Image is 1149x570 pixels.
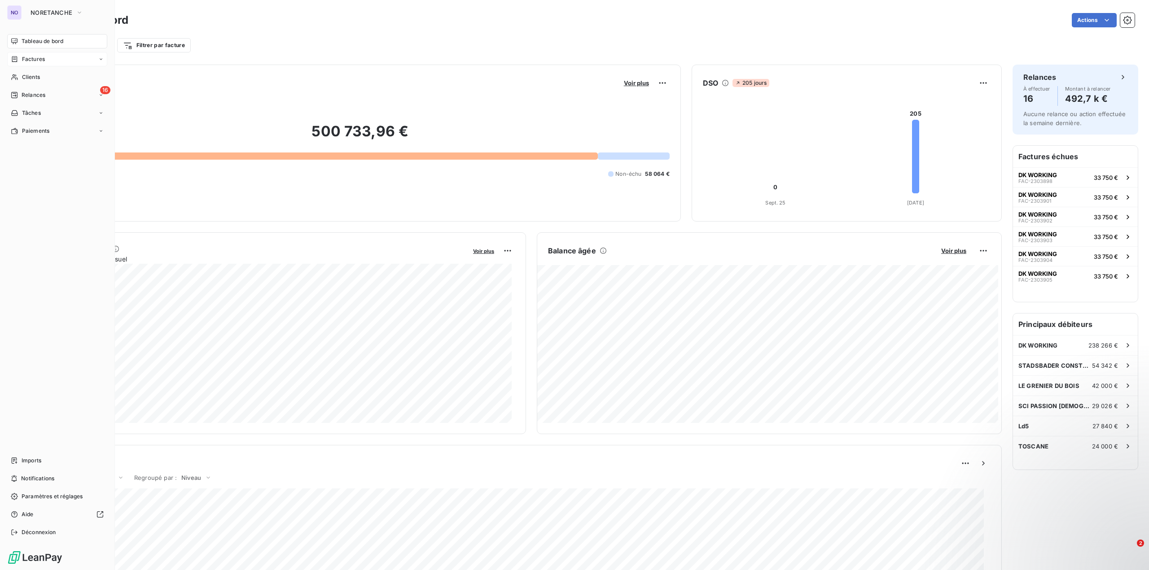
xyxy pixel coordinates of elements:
h6: DSO [703,78,718,88]
h4: 492,7 k € [1065,91,1111,106]
span: 33 750 € [1094,273,1118,280]
div: NO [7,5,22,20]
iframe: Intercom live chat [1118,540,1140,561]
button: Voir plus [621,79,652,87]
span: Voir plus [473,248,494,254]
span: 33 750 € [1094,233,1118,240]
span: DK WORKING [1018,270,1057,277]
span: Chiffre d'affaires mensuel [51,254,467,264]
span: DK WORKING [1018,191,1057,198]
span: 54 342 € [1092,362,1118,369]
span: TOSCANE [1018,443,1048,450]
span: Tableau de bord [22,37,63,45]
span: DK WORKING [1018,250,1057,257]
button: DK WORKINGFAC-230390133 750 € [1013,187,1138,207]
span: DK WORKING [1018,231,1057,238]
h6: Principaux débiteurs [1013,313,1138,335]
iframe: Intercom notifications message [969,483,1149,546]
button: Voir plus [470,247,497,255]
span: Paramètres et réglages [22,492,83,500]
tspan: Sept. 25 [765,200,785,206]
span: Ld5 [1018,422,1029,430]
span: FAC-2303902 [1018,218,1053,223]
button: DK WORKINGFAC-230390233 750 € [1013,207,1138,226]
span: 238 266 € [1088,342,1118,349]
img: Logo LeanPay [7,550,63,565]
span: Aide [22,510,34,518]
h6: Factures échues [1013,146,1138,167]
span: Notifications [21,474,54,483]
h2: 500 733,96 € [51,122,670,149]
span: Imports [22,457,41,465]
span: 33 750 € [1094,194,1118,201]
tspan: [DATE] [907,200,924,206]
span: Déconnexion [22,528,56,536]
span: Tâches [22,109,41,117]
span: FAC-2303898 [1018,178,1053,184]
span: À effectuer [1023,86,1050,91]
h4: 16 [1023,91,1050,106]
span: Voir plus [941,247,966,254]
span: FAC-2303901 [1018,198,1051,204]
span: DK WORKING [1018,211,1057,218]
button: DK WORKINGFAC-230390333 750 € [1013,226,1138,246]
button: DK WORKINGFAC-230389833 750 € [1013,167,1138,187]
span: Montant à relancer [1065,86,1111,91]
h6: Balance âgée [548,245,596,256]
span: SCI PASSION [DEMOGRAPHIC_DATA] [1018,402,1092,409]
span: Relances [22,91,45,99]
span: 58 064 € [645,170,669,178]
span: 33 750 € [1094,174,1118,181]
span: 2 [1137,540,1144,547]
span: STADSBADER CONSTRUCTION [1018,362,1092,369]
span: Regroupé par : [134,474,177,481]
span: 27 840 € [1092,422,1118,430]
button: DK WORKINGFAC-230390533 750 € [1013,266,1138,286]
span: 42 000 € [1092,382,1118,389]
button: Actions [1072,13,1117,27]
span: FAC-2303904 [1018,257,1053,263]
span: FAC-2303903 [1018,238,1053,243]
span: 33 750 € [1094,253,1118,260]
span: DK WORKING [1018,171,1057,178]
span: FAC-2303905 [1018,277,1053,283]
span: Paiements [22,127,49,135]
span: LE GRENIER DU BOIS [1018,382,1079,389]
button: Filtrer par facture [117,38,191,52]
span: Factures [22,55,45,63]
span: Non-échu [615,170,641,178]
span: DK WORKING [1018,342,1058,349]
span: 33 750 € [1094,213,1118,221]
span: Niveau [181,474,201,481]
button: Voir plus [938,247,969,255]
h6: Relances [1023,72,1056,83]
span: Clients [22,73,40,81]
a: Aide [7,507,107,522]
span: 16 [100,86,110,94]
span: 29 026 € [1092,402,1118,409]
span: Aucune relance ou action effectuée la semaine dernière. [1023,110,1126,126]
span: 24 000 € [1092,443,1118,450]
span: 205 jours [732,79,769,87]
span: Voir plus [624,79,649,87]
button: DK WORKINGFAC-230390433 750 € [1013,246,1138,266]
span: NORETANCHE [31,9,72,16]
